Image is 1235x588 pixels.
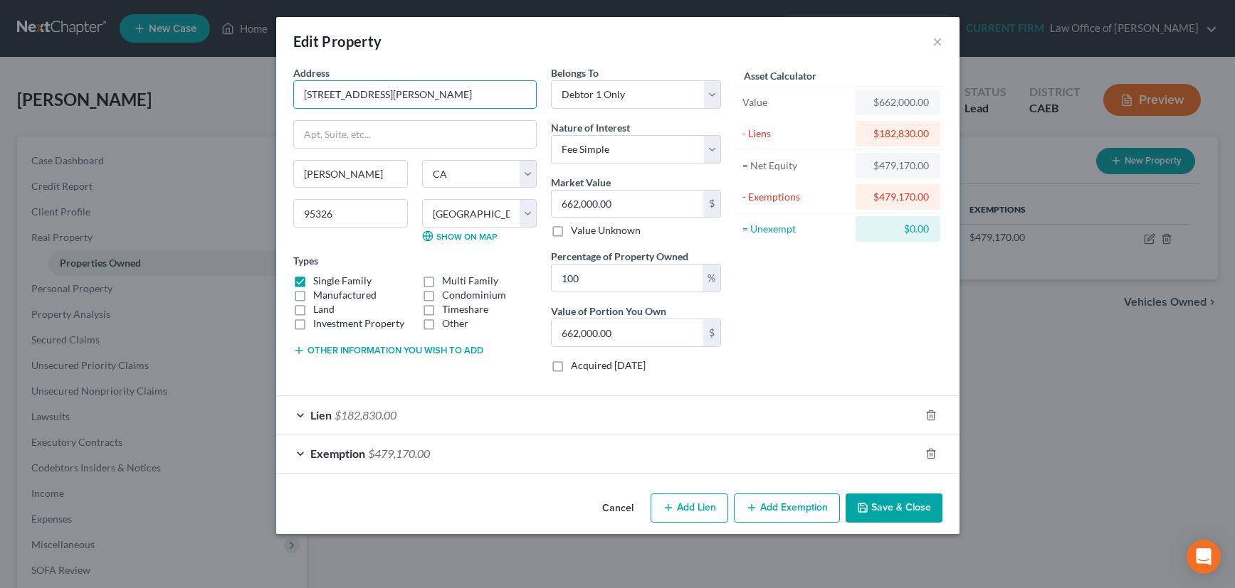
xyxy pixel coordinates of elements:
div: Open Intercom Messenger [1187,540,1221,574]
div: Value [742,95,850,109]
div: = Net Equity [742,159,850,173]
a: Show on Map [422,230,497,242]
input: 0.00 [552,264,703,292]
button: Cancel [591,495,645,523]
div: $0.00 [867,222,929,236]
label: Timeshare [442,302,488,316]
input: Enter city... [294,161,407,188]
div: $662,000.00 [867,95,929,109]
label: Manufactured [313,288,377,302]
div: - Exemptions [742,190,850,204]
label: Market Value [551,175,611,190]
span: $479,170.00 [368,447,430,460]
label: Condominium [442,288,506,302]
span: Address [293,67,330,79]
button: Other information you wish to add [293,345,483,356]
label: Acquired [DATE] [571,358,646,373]
span: $182,830.00 [335,408,396,422]
label: Nature of Interest [551,120,630,135]
label: Single Family [313,274,372,288]
label: Percentage of Property Owned [551,249,688,264]
input: 0.00 [552,319,703,346]
div: $ [703,191,720,218]
label: Value Unknown [571,223,641,237]
label: Types [293,253,318,268]
div: - Liens [742,127,850,141]
div: % [703,264,720,292]
label: Land [313,302,335,316]
label: Investment Property [313,316,404,331]
input: Enter zip... [293,199,408,228]
div: = Unexempt [742,222,850,236]
label: Multi Family [442,274,498,288]
div: $479,170.00 [867,190,929,204]
label: Value of Portion You Own [551,304,666,319]
span: Exemption [310,447,365,460]
div: $479,170.00 [867,159,929,173]
span: Lien [310,408,332,422]
button: × [932,33,942,50]
input: Enter address... [294,81,536,108]
button: Add Exemption [734,493,840,523]
input: Apt, Suite, etc... [294,121,536,148]
button: Add Lien [651,493,728,523]
button: Save & Close [846,493,942,523]
div: $ [703,319,720,346]
label: Asset Calculator [744,68,816,83]
span: Belongs To [551,67,599,79]
div: Edit Property [293,31,382,51]
label: Other [442,316,468,331]
div: $182,830.00 [867,127,929,141]
input: 0.00 [552,191,703,218]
